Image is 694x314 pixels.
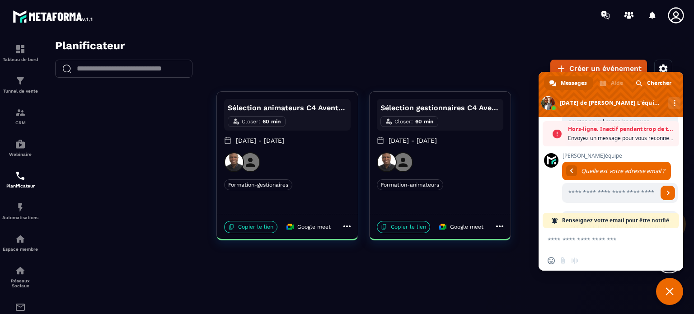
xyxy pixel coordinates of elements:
p: Copier le lien [334,182,388,194]
img: automations [15,139,26,150]
div: Formation-animateurs [334,140,401,151]
img: Eric KOUKOUI (Closer) avatar [335,114,353,132]
img: logo [13,8,94,24]
textarea: Entrez votre message... [548,228,656,251]
span: Formation-animateurs [335,141,400,150]
p: Closer : [352,78,370,86]
a: automationsautomationsAutomatisations [2,195,38,227]
span: Formation-gestionaires [182,141,249,150]
span: Messages [561,76,587,90]
p: Automatisations [2,215,38,220]
span: Renseignez votre email pour être notifié. [562,213,671,228]
p: CRM [2,120,38,125]
img: scheduler [15,170,26,181]
a: formationformationCRM [2,100,38,132]
p: [DATE] - [DATE] [182,97,308,106]
p: 60 min [220,78,238,86]
input: Entrez votre adresse email... [562,183,658,203]
p: Sélection animateurs C4 Aventures [185,63,305,74]
a: automationsautomationsWebinaire [2,132,38,164]
span: Chercher [647,76,671,90]
p: Espace membre [2,247,38,252]
p: Copier le lien [182,182,235,194]
p: Closer : [199,78,218,86]
p: Réseaux Sociaux [2,278,38,288]
img: automations [15,202,26,213]
p: Webinaire [2,152,38,157]
a: Envoyer [661,186,675,200]
a: schedulerschedulerPlanificateur [2,164,38,195]
p: Planificateur [2,183,38,188]
div: Formation-gestionaires [182,140,250,151]
p: Sélection gestionnaires C4 Aventures [338,63,457,74]
span: Envoyez un message pour vous reconnecter. [568,134,675,143]
img: social-network [15,265,26,276]
a: social-networksocial-networkRéseaux Sociaux [2,258,38,295]
img: formation [15,107,26,118]
span: Quelle est votre adresse email ? [581,167,665,175]
button: Créer un événement [508,20,605,38]
a: formationformationTunnel de vente [2,69,38,100]
p: Google meet [239,181,294,194]
p: Tunnel de vente [2,89,38,94]
p: 60 min [373,78,391,86]
a: automationsautomationsEspace membre [2,227,38,258]
span: Insérer un emoji [548,257,555,264]
img: automations [15,234,26,244]
img: Eric KOUKOUI (Closer) avatar [183,114,201,132]
p: Tableau de bord [2,57,38,62]
p: [DATE] - [DATE] [334,97,461,106]
a: formationformationTableau de bord [2,37,38,69]
a: Messages [544,76,593,90]
span: [PERSON_NAME]équipe [562,153,678,159]
a: Chercher [630,76,678,90]
img: formation [15,44,26,55]
p: Google meet [391,181,446,194]
img: email [15,302,26,313]
span: Hors-ligne. Inactif pendant trop de temps. [568,125,675,134]
img: formation [15,75,26,86]
a: Fermer le chat [656,278,683,305]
